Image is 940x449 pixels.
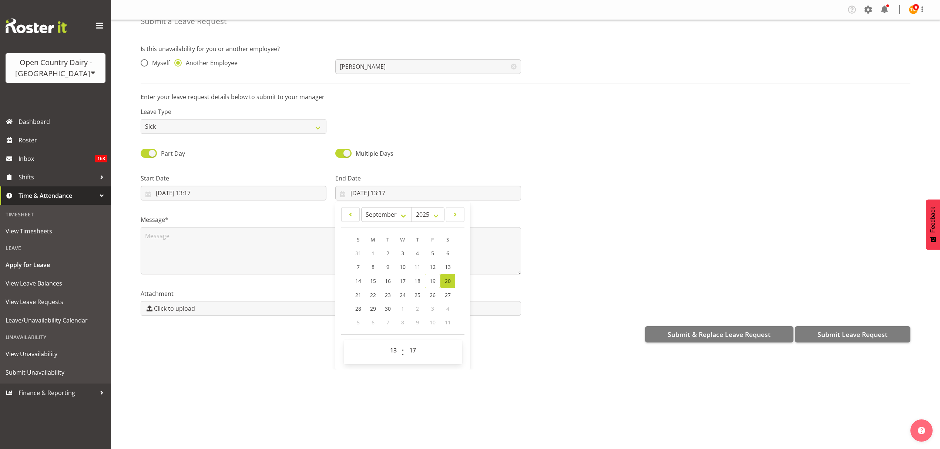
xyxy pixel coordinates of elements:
[141,289,521,298] label: Attachment
[356,149,393,158] span: Multiple Days
[366,288,380,302] a: 22
[351,288,366,302] a: 21
[19,172,96,183] span: Shifts
[445,319,451,326] span: 11
[414,277,420,284] span: 18
[2,256,109,274] a: Apply for Leave
[141,174,326,183] label: Start Date
[2,274,109,293] a: View Leave Balances
[2,207,109,222] div: Timesheet
[370,236,375,243] span: M
[141,44,910,53] p: Is this unavailability for you or another employee?
[148,59,170,67] span: Myself
[400,263,406,270] span: 10
[430,263,436,270] span: 12
[416,250,419,257] span: 4
[385,291,391,298] span: 23
[2,240,109,256] div: Leave
[425,260,440,274] a: 12
[668,330,771,339] span: Submit & Replace Leave Request
[2,363,109,382] a: Submit Unavailability
[425,274,440,288] a: 19
[385,305,391,312] span: 30
[401,250,404,257] span: 3
[446,305,449,312] span: 4
[402,343,404,361] span: :
[6,226,105,237] span: View Timesheets
[395,246,410,260] a: 3
[6,315,105,326] span: Leave/Unavailability Calendar
[372,319,375,326] span: 6
[380,288,395,302] a: 23
[414,263,420,270] span: 11
[372,250,375,257] span: 1
[380,302,395,315] a: 30
[366,274,380,288] a: 15
[401,305,404,312] span: 1
[430,319,436,326] span: 10
[795,326,910,342] button: Submit Leave Request
[357,263,360,270] span: 7
[386,263,389,270] span: 9
[355,277,361,284] span: 14
[440,288,455,302] a: 27
[370,277,376,284] span: 15
[430,277,436,284] span: 19
[414,291,420,298] span: 25
[6,259,105,270] span: Apply for Leave
[335,59,521,74] input: Select Employee
[445,263,451,270] span: 13
[410,246,425,260] a: 4
[351,302,366,315] a: 28
[431,305,434,312] span: 3
[370,291,376,298] span: 22
[6,278,105,289] span: View Leave Balances
[430,291,436,298] span: 26
[95,155,107,162] span: 163
[380,260,395,274] a: 9
[141,92,910,101] p: Enter your leave request details below to submit to your manager
[386,319,389,326] span: 7
[2,293,109,311] a: View Leave Requests
[2,330,109,345] div: Unavailability
[445,291,451,298] span: 27
[385,277,391,284] span: 16
[386,236,389,243] span: T
[141,215,521,224] label: Message*
[141,186,326,200] input: Click to select...
[6,348,105,359] span: View Unavailability
[818,330,887,339] span: Submit Leave Request
[355,305,361,312] span: 28
[416,236,419,243] span: T
[19,153,95,164] span: Inbox
[395,274,410,288] a: 17
[425,246,440,260] a: 5
[431,236,434,243] span: F
[395,260,410,274] a: 10
[930,207,936,233] span: Feedback
[446,250,449,257] span: 6
[2,311,109,330] a: Leave/Unavailability Calendar
[355,250,361,257] span: 31
[141,107,326,116] label: Leave Type
[446,236,449,243] span: S
[141,17,226,26] h4: Submit a Leave Request
[19,135,107,146] span: Roster
[19,116,107,127] span: Dashboard
[416,319,419,326] span: 9
[918,427,925,434] img: help-xxl-2.png
[154,304,195,313] span: Click to upload
[440,260,455,274] a: 13
[440,246,455,260] a: 6
[395,288,410,302] a: 24
[161,149,185,158] span: Part Day
[6,296,105,307] span: View Leave Requests
[380,246,395,260] a: 2
[366,246,380,260] a: 1
[372,263,375,270] span: 8
[386,250,389,257] span: 2
[410,260,425,274] a: 11
[410,288,425,302] a: 25
[425,288,440,302] a: 26
[19,387,96,398] span: Finance & Reporting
